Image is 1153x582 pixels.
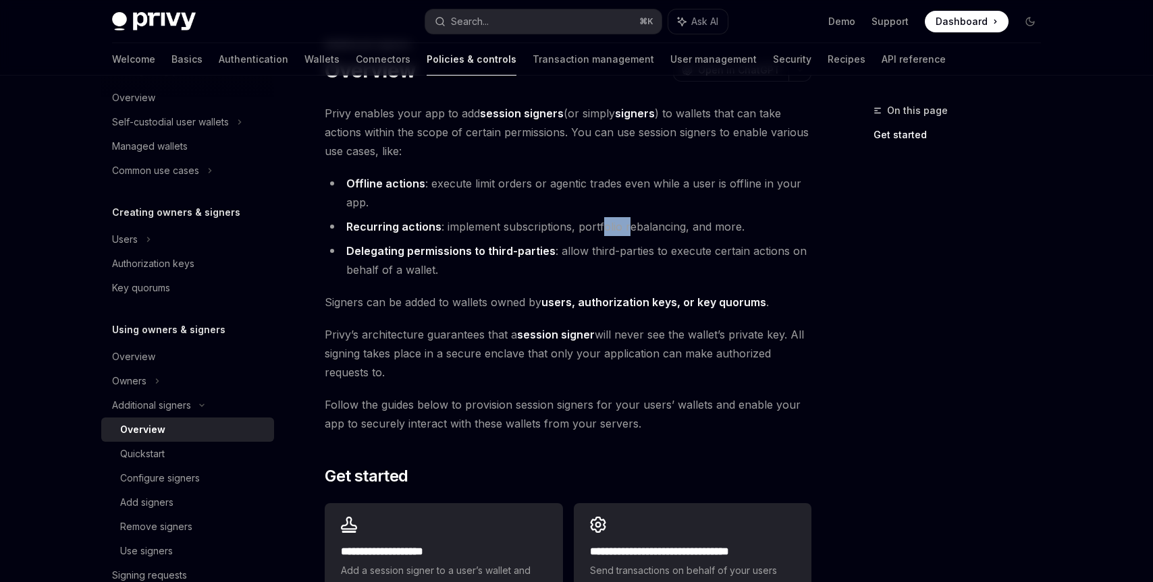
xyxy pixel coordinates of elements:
[936,15,988,28] span: Dashboard
[325,241,811,279] li: : allow third-parties to execute certain actions on behalf of a wallet.
[101,276,274,300] a: Key quorums
[541,295,766,310] a: users, authorization keys, or key quorums
[425,9,662,34] button: Search...⌘K
[112,43,155,76] a: Welcome
[171,43,203,76] a: Basics
[112,12,196,31] img: dark logo
[668,9,728,34] button: Ask AI
[1019,11,1041,32] button: Toggle dark mode
[874,124,1052,146] a: Get started
[112,280,170,296] div: Key quorums
[615,107,655,120] strong: signers
[304,43,340,76] a: Wallets
[112,90,155,106] div: Overview
[219,43,288,76] a: Authentication
[325,293,811,312] span: Signers can be added to wallets owned by .
[101,417,274,442] a: Overview
[112,256,194,272] div: Authorization keys
[112,349,155,365] div: Overview
[120,421,165,438] div: Overview
[101,490,274,515] a: Add signers
[887,103,948,119] span: On this page
[773,43,811,76] a: Security
[639,16,653,27] span: ⌘ K
[101,466,274,490] a: Configure signers
[872,15,909,28] a: Support
[325,217,811,236] li: : implement subscriptions, portfolio rebalancing, and more.
[120,494,173,511] div: Add signers
[101,134,274,158] a: Managed wallets
[101,252,274,276] a: Authorization keys
[346,244,556,258] strong: Delegating permissions to third-parties
[925,11,1009,32] a: Dashboard
[346,177,425,190] strong: Offline actions
[112,114,229,130] div: Self-custodial user wallets
[112,204,240,221] h5: Creating owners & signers
[325,104,811,161] span: Privy enables your app to add (or simply ) to wallets that can take actions within the scope of c...
[112,397,191,413] div: Additional signers
[670,43,757,76] a: User management
[101,442,274,466] a: Quickstart
[882,43,946,76] a: API reference
[691,15,718,28] span: Ask AI
[325,395,811,433] span: Follow the guides below to provision session signers for your users’ wallets and enable your app ...
[120,446,165,462] div: Quickstart
[112,231,138,248] div: Users
[451,13,489,30] div: Search...
[828,43,865,76] a: Recipes
[427,43,516,76] a: Policies & controls
[356,43,410,76] a: Connectors
[112,373,146,389] div: Owners
[325,465,408,487] span: Get started
[120,470,200,486] div: Configure signers
[325,325,811,382] span: Privy’s architecture guarantees that a will never see the wallet’s private key. All signing takes...
[517,328,595,341] strong: session signer
[101,345,274,369] a: Overview
[112,163,199,179] div: Common use cases
[120,519,192,535] div: Remove signers
[533,43,654,76] a: Transaction management
[828,15,855,28] a: Demo
[101,539,274,563] a: Use signers
[480,107,564,120] strong: session signers
[112,138,188,154] div: Managed wallets
[120,543,173,559] div: Use signers
[101,515,274,539] a: Remove signers
[101,86,274,110] a: Overview
[325,174,811,212] li: : execute limit orders or agentic trades even while a user is offline in your app.
[112,322,225,338] h5: Using owners & signers
[346,220,441,233] strong: Recurring actions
